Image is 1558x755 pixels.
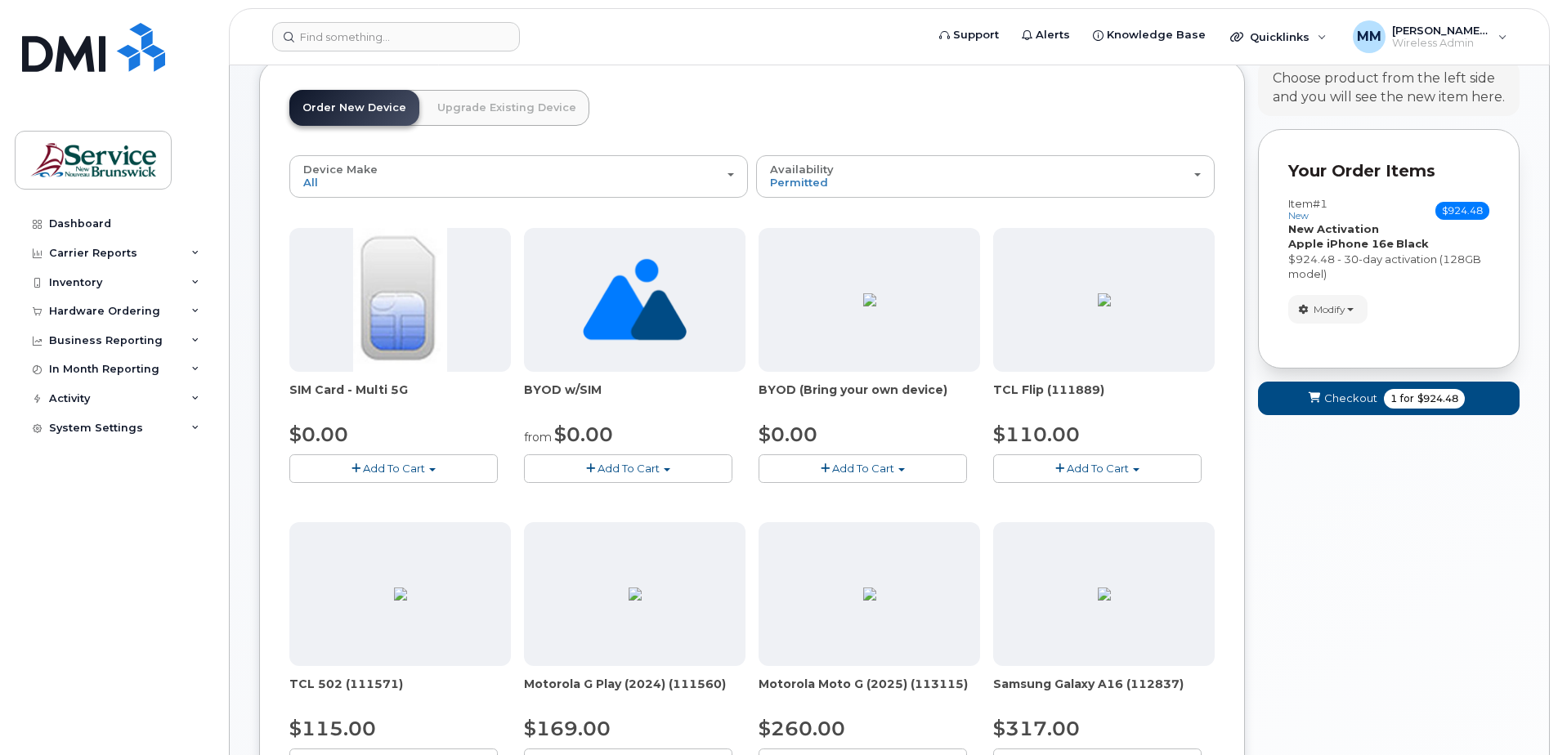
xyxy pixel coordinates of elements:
[863,293,876,306] img: C3F069DC-2144-4AFF-AB74-F0914564C2FE.jpg
[1324,391,1377,406] span: Checkout
[1341,20,1519,53] div: McEachern, Melissa (ASD-E)
[289,454,498,483] button: Add To Cart
[303,176,318,189] span: All
[863,587,876,601] img: 46CE78E4-2820-44E7-ADB1-CF1A10A422D2.png
[1288,252,1489,282] div: $924.48 - 30-day activation (128GB model)
[759,676,980,708] div: Motorola Moto G (2025) (113115)
[554,422,613,446] span: $0.00
[289,422,348,446] span: $0.00
[770,176,828,189] span: Permitted
[363,462,425,475] span: Add To Cart
[1435,202,1489,220] span: $924.48
[1081,19,1217,51] a: Knowledge Base
[1357,27,1381,47] span: MM
[1397,391,1417,406] span: for
[1313,197,1327,210] span: #1
[583,228,687,372] img: no_image_found-2caef05468ed5679b831cfe6fc140e25e0c280774317ffc20a367ab7fd17291e.png
[524,717,611,740] span: $169.00
[424,90,589,126] a: Upgrade Existing Device
[289,717,376,740] span: $115.00
[1258,382,1520,415] button: Checkout 1 for $924.48
[1219,20,1338,53] div: Quicklinks
[524,676,745,708] div: Motorola G Play (2024) (111560)
[303,163,378,176] span: Device Make
[394,587,407,601] img: E4E53BA5-3DF7-4680-8EB9-70555888CC38.png
[993,382,1215,414] div: TCL Flip (111889)
[759,382,980,414] div: BYOD (Bring your own device)
[289,155,748,198] button: Device Make All
[759,454,967,483] button: Add To Cart
[1010,19,1081,51] a: Alerts
[770,163,834,176] span: Availability
[524,382,745,414] div: BYOD w/SIM
[524,430,552,445] small: from
[759,422,817,446] span: $0.00
[756,155,1215,198] button: Availability Permitted
[289,90,419,126] a: Order New Device
[993,454,1202,483] button: Add To Cart
[1396,237,1429,250] strong: Black
[1273,69,1505,107] div: Choose product from the left side and you will see the new item here.
[1288,237,1394,250] strong: Apple iPhone 16e
[1067,462,1129,475] span: Add To Cart
[1288,159,1489,183] p: Your Order Items
[1098,587,1111,601] img: 9FB32A65-7F3B-4C75-88D7-110BE577F189.png
[953,27,999,43] span: Support
[1288,210,1309,221] small: new
[353,228,446,372] img: 00D627D4-43E9-49B7-A367-2C99342E128C.jpg
[1288,222,1379,235] strong: New Activation
[289,382,511,414] div: SIM Card - Multi 5G
[289,676,511,708] div: TCL 502 (111571)
[524,454,732,483] button: Add To Cart
[1107,27,1206,43] span: Knowledge Base
[272,22,520,51] input: Find something...
[993,717,1080,740] span: $317.00
[993,676,1215,708] div: Samsung Galaxy A16 (112837)
[1288,295,1368,324] button: Modify
[629,587,642,601] img: 99773A5F-56E1-4C48-BD91-467D906EAE62.png
[1314,302,1345,317] span: Modify
[832,462,894,475] span: Add To Cart
[1036,27,1070,43] span: Alerts
[928,19,1010,51] a: Support
[1288,198,1327,221] h3: Item
[993,422,1080,446] span: $110.00
[1098,293,1111,306] img: 4BBBA1A7-EEE1-4148-A36C-898E0DC10F5F.png
[1392,37,1490,50] span: Wireless Admin
[1250,30,1310,43] span: Quicklinks
[598,462,660,475] span: Add To Cart
[1417,391,1458,406] span: $924.48
[1390,391,1397,406] span: 1
[759,717,845,740] span: $260.00
[1392,24,1490,37] span: [PERSON_NAME] (ASD-E)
